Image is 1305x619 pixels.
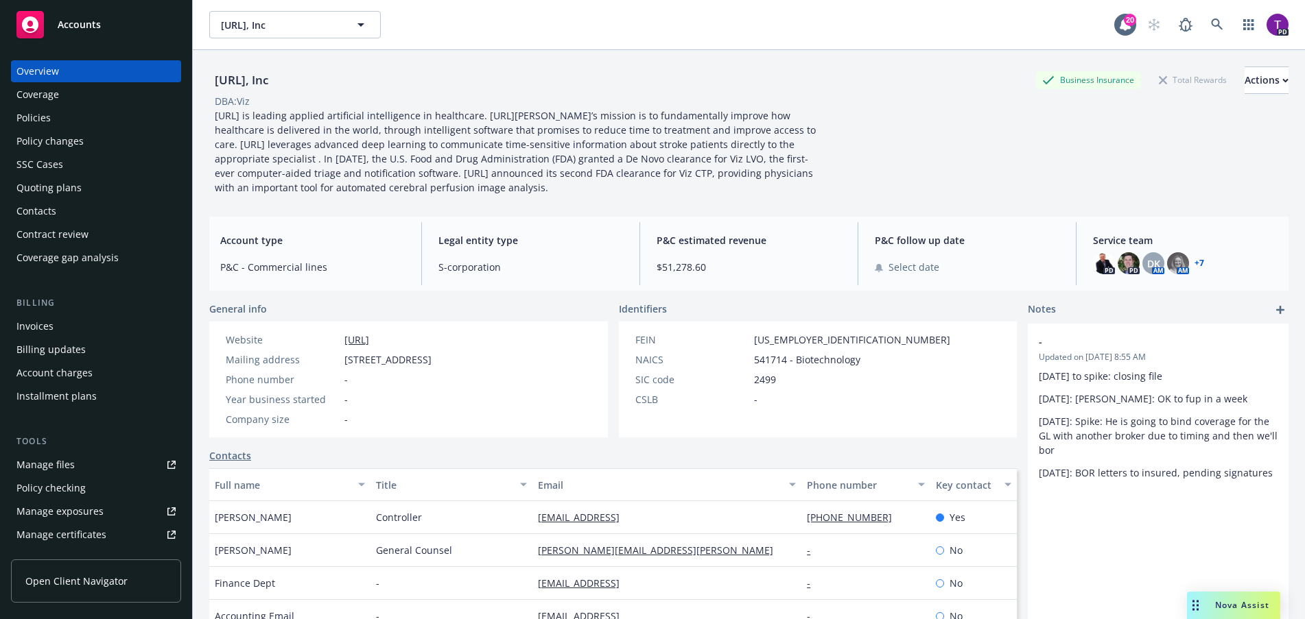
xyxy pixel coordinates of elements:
span: Controller [376,510,422,524]
a: Manage files [11,454,181,476]
div: Full name [215,478,350,492]
img: photo [1167,252,1189,274]
p: [DATE]: BOR letters to insured, pending signatures [1039,465,1278,480]
span: S-corporation [438,260,623,274]
a: Policy checking [11,477,181,499]
div: Phone number [807,478,910,492]
span: Service team [1093,233,1278,247]
span: Updated on [DATE] 8:55 AM [1039,351,1278,363]
span: Open Client Navigator [25,574,128,588]
span: No [950,576,963,590]
button: Full name [209,468,371,501]
div: Policies [16,107,51,129]
div: Contacts [16,200,56,222]
a: - [807,544,821,557]
div: [URL], Inc [209,71,274,89]
span: P&C follow up date [875,233,1059,247]
div: Billing [11,296,181,310]
span: Notes [1028,302,1056,318]
a: Contacts [209,448,251,463]
span: Legal entity type [438,233,623,247]
span: [PERSON_NAME] [215,543,292,557]
div: Actions [1245,67,1289,93]
div: NAICS [635,352,749,367]
span: P&C estimated revenue [657,233,841,247]
div: Policy checking [16,477,86,499]
a: Installment plans [11,385,181,407]
span: Identifiers [619,302,667,316]
div: Coverage gap analysis [16,247,119,269]
span: [URL], Inc [221,18,340,32]
a: Policies [11,107,181,129]
div: Account charges [16,362,93,384]
span: 541714 - Biotechnology [754,352,860,367]
span: No [950,543,963,557]
img: photo [1118,252,1140,274]
span: Accounts [58,19,101,30]
a: Coverage gap analysis [11,247,181,269]
a: Overview [11,60,181,82]
div: Billing updates [16,339,86,361]
span: - [1039,335,1242,349]
span: $51,278.60 [657,260,841,274]
div: Email [538,478,781,492]
a: [EMAIL_ADDRESS] [538,511,631,524]
span: P&C - Commercial lines [220,260,405,274]
div: Title [376,478,511,492]
a: Accounts [11,5,181,44]
span: - [754,392,757,406]
div: SIC code [635,372,749,387]
div: Total Rewards [1152,71,1234,88]
p: [DATE]: [PERSON_NAME]: OK to fup in a week [1039,391,1278,406]
div: Tools [11,435,181,448]
div: DBA: Viz [215,94,250,108]
span: - [376,576,379,590]
a: Policy changes [11,130,181,152]
span: Account type [220,233,405,247]
button: Nova Assist [1187,592,1280,619]
span: [US_EMPLOYER_IDENTIFICATION_NUMBER] [754,332,950,347]
a: Manage claims [11,547,181,569]
div: Mailing address [226,352,339,367]
div: Installment plans [16,385,97,407]
span: - [344,392,348,406]
div: Manage files [16,454,75,476]
button: Key contact [930,468,1017,501]
div: Manage exposures [16,500,104,522]
div: Quoting plans [16,177,82,199]
p: [DATE]: Spike: He is going to bind coverage for the GL with another broker due to timing and then... [1039,414,1278,457]
div: Manage claims [16,547,86,569]
p: [DATE] to spike: closing file [1039,369,1278,383]
a: Coverage [11,84,181,106]
span: DK [1147,256,1160,271]
span: General Counsel [376,543,452,557]
a: [URL] [344,333,369,346]
span: Yes [950,510,965,524]
div: 20 [1124,14,1136,26]
div: Phone number [226,372,339,387]
a: - [807,576,821,590]
a: Quoting plans [11,177,181,199]
a: [PERSON_NAME][EMAIL_ADDRESS][PERSON_NAME] [538,544,784,557]
span: [URL] is leading applied artificial intelligence in healthcare. [URL][PERSON_NAME]’s mission is t... [215,109,819,194]
a: Contacts [11,200,181,222]
a: Start snowing [1140,11,1168,38]
a: Invoices [11,315,181,337]
button: Title [371,468,532,501]
a: Manage exposures [11,500,181,522]
button: Phone number [801,468,930,501]
span: [STREET_ADDRESS] [344,352,432,367]
a: Contract review [11,223,181,245]
a: Report a Bug [1172,11,1199,38]
button: Actions [1245,66,1289,94]
span: Nova Assist [1215,599,1269,611]
a: Switch app [1235,11,1262,38]
span: General info [209,302,267,316]
div: Contract review [16,223,89,245]
div: Policy changes [16,130,84,152]
div: Coverage [16,84,59,106]
div: Drag to move [1187,592,1204,619]
div: Invoices [16,315,54,337]
span: 2499 [754,372,776,387]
